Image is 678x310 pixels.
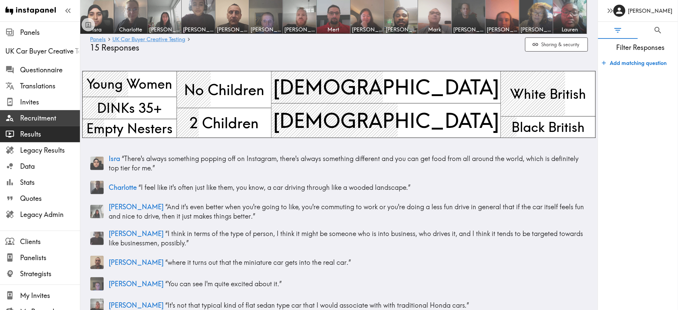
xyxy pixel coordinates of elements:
[20,237,80,246] span: Clients
[20,210,80,219] span: Legacy Admin
[183,78,266,101] span: No Children
[510,117,586,138] span: Black British
[90,36,106,43] a: Panels
[109,229,164,238] span: [PERSON_NAME]
[109,258,164,266] span: [PERSON_NAME]
[109,202,588,221] p: “ And it's even better when you're going to like, you're commuting to work or you're doing a less...
[352,26,383,33] span: [PERSON_NAME]
[20,146,80,155] span: Legacy Results
[109,154,120,163] span: Isra
[20,253,80,262] span: Panelists
[82,26,112,33] span: Isra
[115,26,146,33] span: Charlotte
[598,22,638,39] button: Filter Responses
[20,162,80,171] span: Data
[90,178,588,197] a: Panelist thumbnailCharlotte “I feel like it's often just like them, you know, a car driving throu...
[149,26,180,33] span: [PERSON_NAME]
[90,200,588,224] a: Panelist thumbnail[PERSON_NAME] “And it's even better when you're going to like, you're commuting...
[112,36,186,43] a: UK Car Buyer Creative Testing
[284,26,315,33] span: [PERSON_NAME]
[96,97,164,119] span: DINKs 35+
[555,26,585,33] span: Lauren
[82,18,95,31] button: Toggle between responses and questions
[20,81,80,91] span: Translations
[20,130,80,139] span: Results
[90,151,588,175] a: Panelist thumbnailIsra “There's always something popping off on Instagram, there's always somethi...
[109,229,588,248] p: “ I think in terms of the type of person, I think it might be someone who is into business, who d...
[90,43,139,53] span: 15 Responses
[188,111,260,135] span: 2 Children
[90,277,104,291] img: Panelist thumbnail
[90,181,104,194] img: Panelist thumbnail
[109,183,588,192] p: “ I feel like it's often just like them, you know, a car driving through like a wooded landscape. ”
[521,26,552,33] span: [PERSON_NAME]
[109,258,588,267] p: “ where it turns out that the miniature car gets into the real car. ”
[628,7,673,14] h6: [PERSON_NAME]
[453,26,484,33] span: [PERSON_NAME]
[20,113,80,123] span: Recruitment
[509,83,588,104] span: White British
[90,232,104,245] img: Panelist thumbnail
[90,205,104,218] img: Panelist thumbnail
[109,301,164,309] span: [PERSON_NAME]
[90,253,588,272] a: Panelist thumbnail[PERSON_NAME] “where it turns out that the miniature car gets into the real car.”
[20,28,80,37] span: Panels
[487,26,518,33] span: [PERSON_NAME]
[20,269,80,279] span: Strategists
[386,26,416,33] span: [PERSON_NAME]
[599,56,670,70] button: Add matching question
[90,275,588,293] a: Panelist thumbnail[PERSON_NAME] “You can see I'm quite excited about it.”
[109,203,164,211] span: [PERSON_NAME]
[272,72,501,102] span: [DEMOGRAPHIC_DATA]
[5,47,80,56] span: UK Car Buyer Creative Testing
[109,301,588,310] p: “ It's not that typical kind of flat sedan type car that I would associate with with traditional ...
[419,26,450,33] span: Mark
[109,183,137,191] span: Charlotte
[20,194,80,203] span: Quotes
[109,154,588,173] p: “ There's always something popping off on Instagram, there's always something different and you c...
[251,26,281,33] span: [PERSON_NAME]
[20,178,80,187] span: Stats
[109,280,164,288] span: [PERSON_NAME]
[109,279,588,289] p: “ You can see I'm quite excited about it. ”
[90,157,104,170] img: Panelist thumbnail
[183,26,214,33] span: [PERSON_NAME]
[318,26,349,33] span: Mert
[217,26,248,33] span: [PERSON_NAME]
[20,291,80,300] span: My Invites
[85,73,174,94] span: Young Women
[525,37,588,52] button: Sharing & security
[654,26,663,35] span: Search
[603,43,678,52] span: Filter Responses
[20,97,80,107] span: Invites
[90,226,588,250] a: Panelist thumbnail[PERSON_NAME] “I think in terms of the type of person, I think it might be some...
[20,65,80,75] span: Questionnaire
[272,105,501,136] span: [DEMOGRAPHIC_DATA]
[85,118,174,139] span: Empty Nesters
[90,256,104,269] img: Panelist thumbnail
